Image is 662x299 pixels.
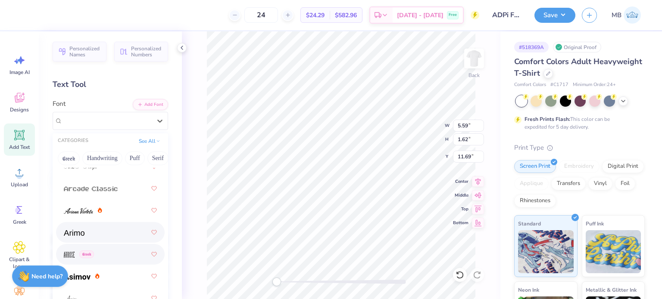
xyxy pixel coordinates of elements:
[588,177,612,190] div: Vinyl
[518,285,539,294] span: Neon Ink
[31,272,62,281] strong: Need help?
[53,42,106,62] button: Personalized Names
[514,42,549,52] div: # 518369A
[64,186,118,192] img: Arcade Classic
[586,219,604,228] span: Puff Ink
[125,151,145,165] button: Puff
[586,285,637,294] span: Metallic & Glitter Ink
[64,274,91,280] img: Asimov
[13,219,26,225] span: Greek
[449,12,457,18] span: Free
[64,252,75,258] img: Arrose
[64,208,93,214] img: Ariana Violeta
[559,160,600,173] div: Embroidery
[272,277,281,286] div: Accessibility label
[147,151,169,165] button: Serif
[9,69,30,76] span: Image AI
[624,6,641,24] img: Marianne Bagtang
[518,230,574,273] img: Standard
[612,10,621,20] span: MB
[608,6,645,24] a: MB
[514,143,645,153] div: Print Type
[82,151,122,165] button: Handwriting
[514,81,546,89] span: Comfort Colors
[64,230,84,236] img: Arimo
[586,230,641,273] img: Puff Ink
[397,11,443,20] span: [DATE] - [DATE]
[53,99,66,109] label: Font
[514,194,556,207] div: Rhinestones
[615,177,635,190] div: Foil
[244,7,278,23] input: – –
[514,160,556,173] div: Screen Print
[514,56,642,78] span: Comfort Colors Adult Heavyweight T-Shirt
[518,219,541,228] span: Standard
[306,11,325,20] span: $24.29
[10,106,29,113] span: Designs
[514,177,549,190] div: Applique
[550,81,568,89] span: # C1717
[58,151,80,165] button: Greek
[525,116,570,123] strong: Fresh Prints Flash:
[335,11,357,20] span: $582.96
[69,46,101,58] span: Personalized Names
[465,50,483,67] img: Back
[9,144,30,151] span: Add Text
[11,181,28,188] span: Upload
[453,178,468,185] span: Center
[453,219,468,226] span: Bottom
[136,137,163,145] button: See All
[453,192,468,199] span: Middle
[551,177,586,190] div: Transfers
[486,6,528,24] input: Untitled Design
[602,160,644,173] div: Digital Print
[79,250,94,258] span: Greek
[525,115,631,131] div: This color can be expedited for 5 day delivery.
[133,99,168,110] button: Add Font
[573,81,616,89] span: Minimum Order: 24 +
[53,79,168,90] div: Text Tool
[131,46,163,58] span: Personalized Numbers
[553,42,601,52] div: Original Proof
[5,256,34,270] span: Clipart & logos
[534,8,575,23] button: Save
[453,206,468,213] span: Top
[114,42,168,62] button: Personalized Numbers
[468,71,480,79] div: Back
[58,137,88,145] div: CATEGORIES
